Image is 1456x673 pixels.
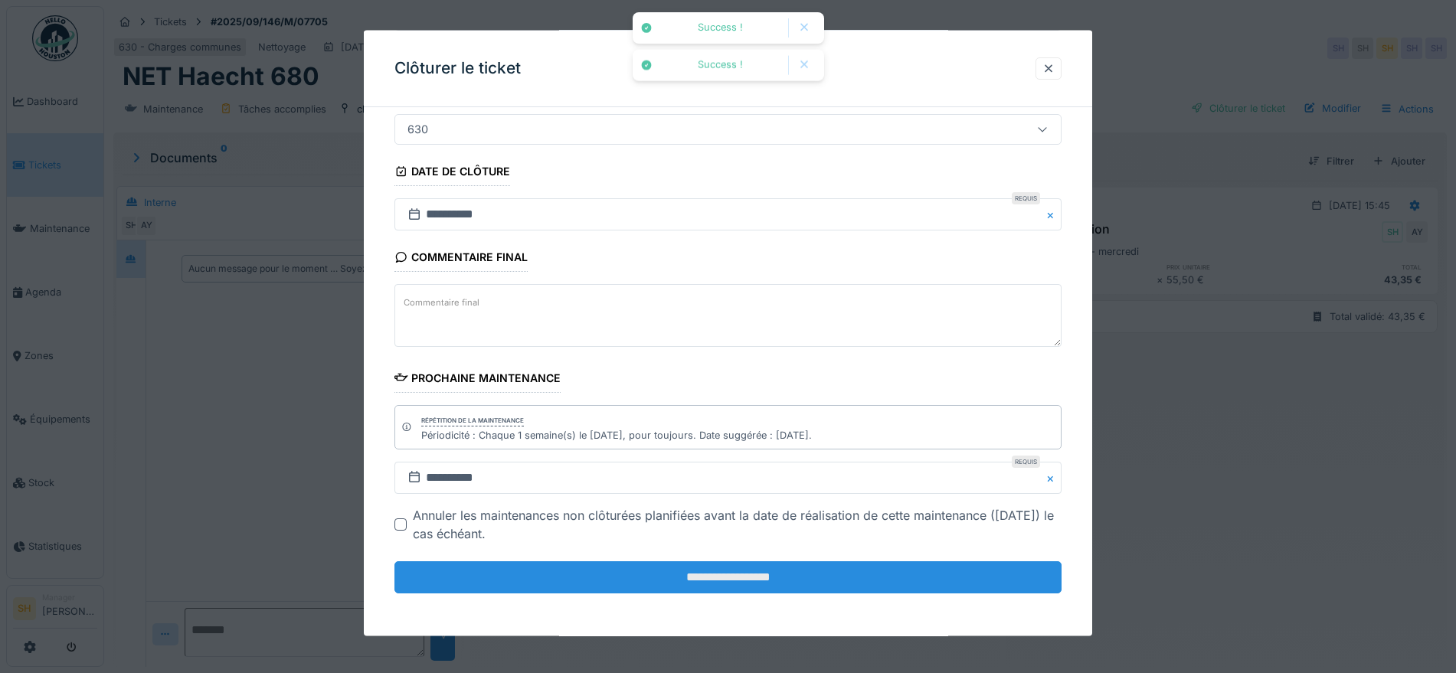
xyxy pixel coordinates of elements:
div: Requis [1012,456,1040,468]
div: Répétition de la maintenance [421,415,524,426]
label: Commentaire final [401,292,483,312]
div: 630 [401,121,434,138]
div: Prochaine maintenance [394,366,561,392]
div: Success ! [660,21,780,34]
h3: Clôturer le ticket [394,59,521,78]
div: Annuler les maintenances non clôturées planifiées avant la date de réalisation de cette maintenan... [413,506,1062,543]
div: Requis [1012,192,1040,204]
button: Close [1045,462,1062,494]
div: Périodicité : Chaque 1 semaine(s) le [DATE], pour toujours. Date suggérée : [DATE]. [421,427,812,442]
div: Commentaire final [394,246,528,272]
div: Date de clôture [394,160,510,186]
button: Close [1045,198,1062,230]
div: Success ! [660,59,780,72]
